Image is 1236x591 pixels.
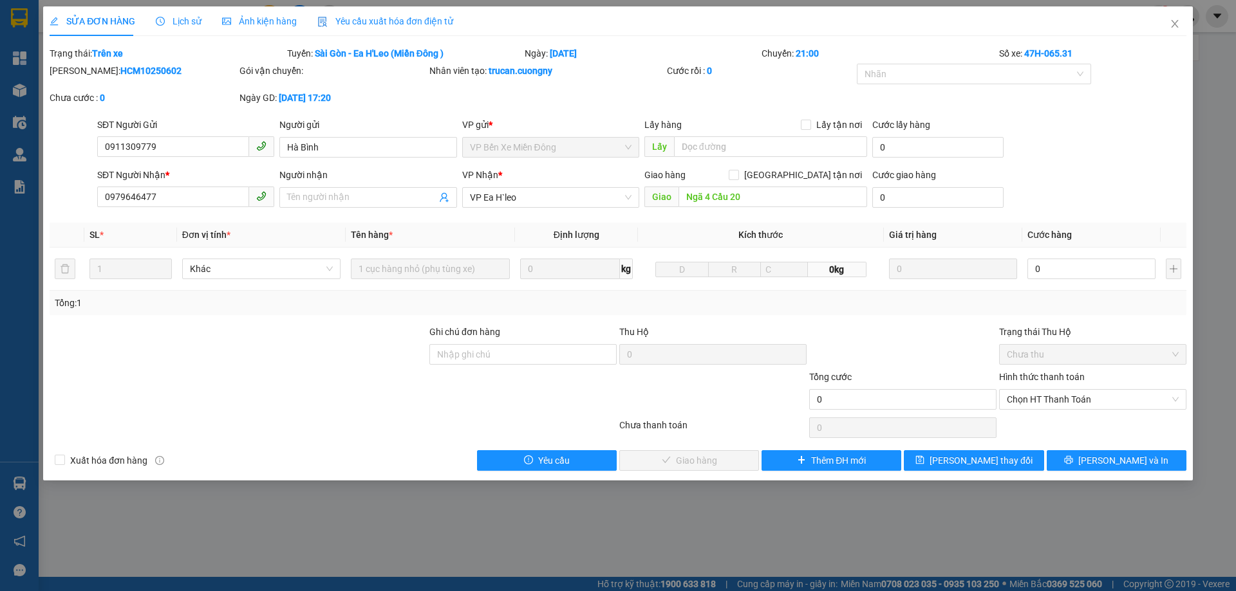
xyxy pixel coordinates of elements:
[155,456,164,465] span: info-circle
[156,17,165,26] span: clock-circle
[97,118,274,132] div: SĐT Người Gửi
[50,64,237,78] div: [PERSON_NAME]:
[92,48,123,59] b: Trên xe
[222,17,231,26] span: picture
[762,450,901,471] button: plusThêm ĐH mới
[655,262,708,277] input: D
[523,46,761,60] div: Ngày:
[1047,450,1186,471] button: printer[PERSON_NAME] và In
[429,64,664,78] div: Nhân viên tạo:
[797,455,806,466] span: plus
[554,230,599,240] span: Định lượng
[239,91,427,105] div: Ngày GD:
[1078,453,1168,468] span: [PERSON_NAME] và In
[48,46,286,60] div: Trạng thái:
[182,230,230,240] span: Đơn vị tính
[462,170,498,180] span: VP Nhận
[644,120,682,130] span: Lấy hàng
[1007,390,1179,409] span: Chọn HT Thanh Toán
[120,66,182,76] b: HCM10250602
[644,186,679,207] span: Giao
[808,262,866,277] span: 0kg
[429,344,617,365] input: Ghi chú đơn hàng
[470,138,632,157] span: VP Bến Xe Miền Đông
[889,259,1017,279] input: 0
[930,453,1033,468] span: [PERSON_NAME] thay đổi
[524,455,533,466] span: exclamation-circle
[89,230,100,240] span: SL
[439,192,449,203] span: user-add
[317,17,328,27] img: icon
[239,64,427,78] div: Gói vận chuyển:
[1027,230,1072,240] span: Cước hàng
[50,16,135,26] span: SỬA ĐƠN HÀNG
[809,372,852,382] span: Tổng cước
[811,118,867,132] span: Lấy tận nơi
[351,259,510,279] input: VD: Bàn, Ghế
[618,418,808,441] div: Chưa thanh toán
[872,137,1004,158] input: Cước lấy hàng
[97,168,274,182] div: SĐT Người Nhận
[915,455,924,466] span: save
[644,170,686,180] span: Giao hàng
[999,372,1085,382] label: Hình thức thanh toán
[796,48,819,59] b: 21:00
[872,170,936,180] label: Cước giao hàng
[1166,259,1181,279] button: plus
[738,230,783,240] span: Kích thước
[707,66,712,76] b: 0
[619,327,649,337] span: Thu Hộ
[1157,6,1193,42] button: Close
[999,325,1186,339] div: Trạng thái Thu Hộ
[674,136,867,157] input: Dọc đường
[667,64,854,78] div: Cước rồi :
[462,118,639,132] div: VP gửi
[351,230,393,240] span: Tên hàng
[156,16,201,26] span: Lịch sử
[760,46,998,60] div: Chuyến:
[998,46,1188,60] div: Số xe:
[470,188,632,207] span: VP Ea H`leo
[904,450,1044,471] button: save[PERSON_NAME] thay đổi
[279,93,331,103] b: [DATE] 17:20
[100,93,105,103] b: 0
[1024,48,1072,59] b: 47H-065.31
[872,187,1004,208] input: Cước giao hàng
[315,48,444,59] b: Sài Gòn - Ea H'Leo (Miền Đông )
[739,168,867,182] span: [GEOGRAPHIC_DATA] tận nơi
[644,136,674,157] span: Lấy
[55,259,75,279] button: delete
[55,296,477,310] div: Tổng: 1
[477,450,617,471] button: exclamation-circleYêu cầu
[50,17,59,26] span: edit
[760,262,808,277] input: C
[620,259,633,279] span: kg
[489,66,552,76] b: trucan.cuongny
[279,118,456,132] div: Người gửi
[872,120,930,130] label: Cước lấy hàng
[1007,345,1179,364] span: Chưa thu
[429,327,500,337] label: Ghi chú đơn hàng
[708,262,761,277] input: R
[550,48,577,59] b: [DATE]
[1170,19,1180,29] span: close
[256,191,267,201] span: phone
[50,91,237,105] div: Chưa cước :
[811,453,866,468] span: Thêm ĐH mới
[538,453,570,468] span: Yêu cầu
[286,46,523,60] div: Tuyến:
[679,186,867,207] input: Dọc đường
[279,168,456,182] div: Người nhận
[889,230,937,240] span: Giá trị hàng
[256,141,267,151] span: phone
[1064,455,1073,466] span: printer
[619,450,759,471] button: checkGiao hàng
[222,16,297,26] span: Ảnh kiện hàng
[65,453,153,468] span: Xuất hóa đơn hàng
[317,16,453,26] span: Yêu cầu xuất hóa đơn điện tử
[190,259,333,278] span: Khác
